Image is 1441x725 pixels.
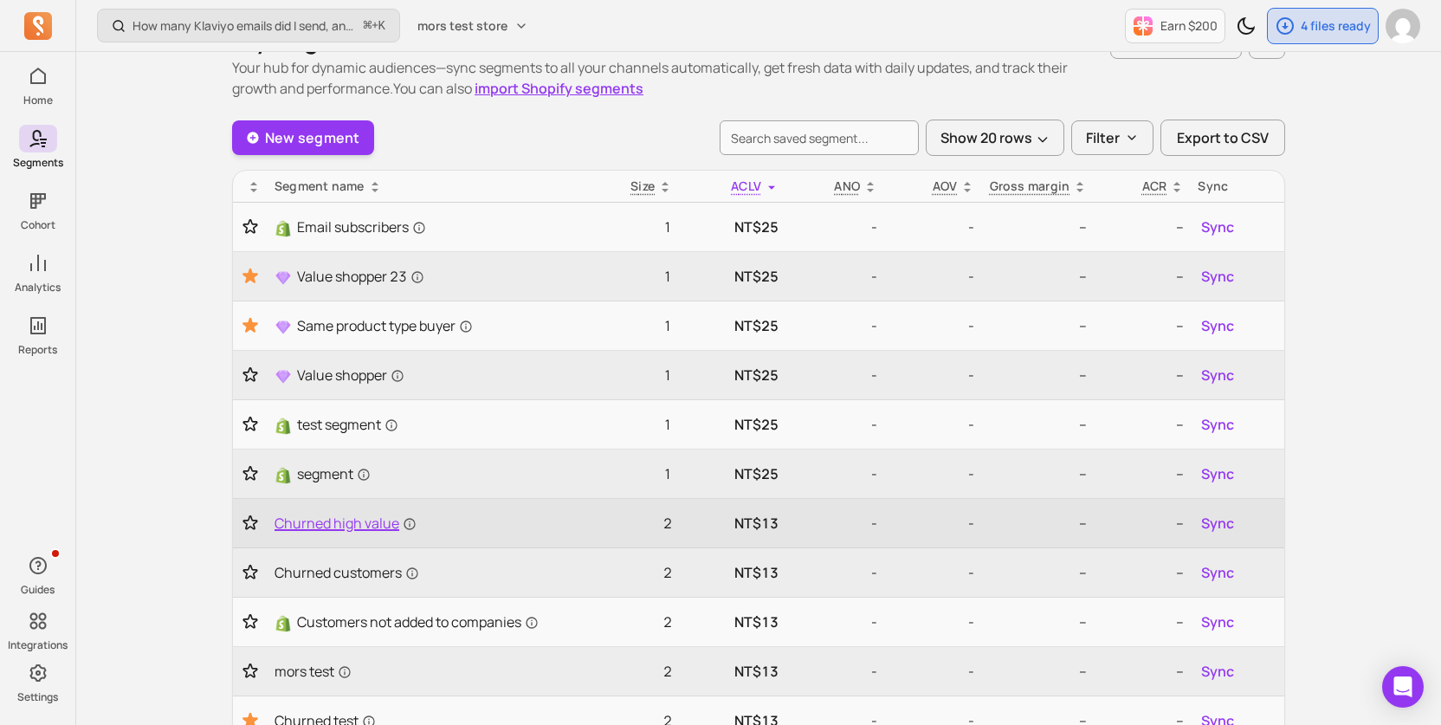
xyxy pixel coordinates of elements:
[686,513,779,534] p: NT$13
[988,661,1087,682] p: --
[988,463,1087,484] p: --
[275,661,576,682] a: mors test
[792,562,877,583] p: -
[988,365,1087,385] p: --
[990,178,1070,195] p: Gross margin
[297,463,371,484] span: segment
[590,612,672,632] p: 2
[1101,217,1184,237] p: --
[686,217,779,237] p: NT$25
[240,218,261,236] button: Toggle favorite
[297,414,398,435] span: test segment
[240,315,261,336] button: Toggle favorite
[590,562,672,583] p: 2
[1201,217,1234,237] span: Sync
[988,414,1087,435] p: --
[590,661,672,682] p: 2
[1101,365,1184,385] p: --
[275,513,417,534] span: Churned high value
[891,463,974,484] p: -
[1301,17,1371,35] p: 4 files ready
[18,343,57,357] p: Reports
[792,315,877,336] p: -
[792,217,877,237] p: -
[275,612,576,632] a: ShopifyCustomers not added to companies
[275,463,576,484] a: Shopifysegment
[720,120,919,155] input: search
[19,548,57,600] button: Guides
[1198,608,1237,636] button: Sync
[1198,213,1237,241] button: Sync
[792,612,877,632] p: -
[1201,315,1234,336] span: Sync
[240,465,261,482] button: Toggle favorite
[1201,266,1234,287] span: Sync
[792,513,877,534] p: -
[891,562,974,583] p: -
[1198,312,1237,340] button: Sync
[275,266,576,287] a: Value shopper 23
[275,513,576,534] a: Churned high value
[1198,460,1237,488] button: Sync
[1101,562,1184,583] p: --
[1201,365,1234,385] span: Sync
[1382,666,1424,708] div: Open Intercom Messenger
[590,463,672,484] p: 1
[132,17,357,35] p: How many Klaviyo emails did I send, and how well did they perform?
[1101,414,1184,435] p: --
[240,663,261,680] button: Toggle favorite
[792,661,877,682] p: -
[363,16,372,37] kbd: ⌘
[891,217,974,237] p: -
[686,661,779,682] p: NT$13
[240,266,261,287] button: Toggle favorite
[590,365,672,385] p: 1
[364,16,385,35] span: +
[1125,9,1225,43] button: Earn $200
[891,365,974,385] p: -
[590,414,672,435] p: 1
[1198,411,1237,438] button: Sync
[13,156,63,170] p: Segments
[21,583,55,597] p: Guides
[275,217,576,237] a: ShopifyEmail subscribers
[590,217,672,237] p: 1
[891,513,974,534] p: -
[275,178,576,195] div: Segment name
[1101,463,1184,484] p: --
[275,414,576,435] a: Shopifytest segment
[1198,559,1237,586] button: Sync
[275,418,292,435] img: Shopify
[891,612,974,632] p: -
[891,661,974,682] p: -
[1101,315,1184,336] p: --
[686,562,779,583] p: NT$13
[630,178,655,194] span: Size
[1201,562,1234,583] span: Sync
[275,661,352,682] span: mors test
[275,615,292,632] img: Shopify
[1198,262,1237,290] button: Sync
[232,120,374,155] a: New segment
[1160,17,1218,35] p: Earn $200
[1101,661,1184,682] p: --
[21,218,55,232] p: Cohort
[1198,361,1237,389] button: Sync
[97,9,400,42] button: How many Klaviyo emails did I send, and how well did they perform?⌘+K
[275,220,292,237] img: Shopify
[1198,657,1237,685] button: Sync
[275,365,576,385] a: Value shopper
[731,178,761,194] span: ACLV
[297,612,539,632] span: Customers not added to companies
[891,414,974,435] p: -
[297,315,473,336] span: Same product type buyer
[297,266,424,287] span: Value shopper 23
[378,19,385,33] kbd: K
[1267,8,1379,44] button: 4 files ready
[23,94,53,107] p: Home
[686,315,779,336] p: NT$25
[1101,266,1184,287] p: --
[1198,178,1277,195] div: Sync
[1177,127,1269,148] span: Export to CSV
[17,690,58,704] p: Settings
